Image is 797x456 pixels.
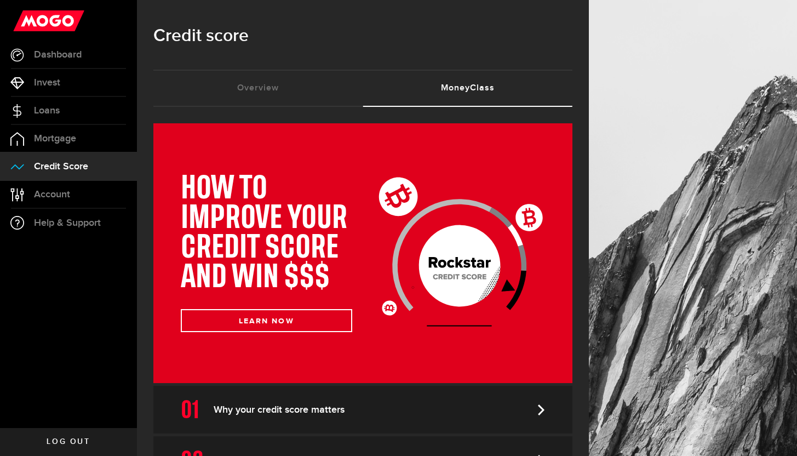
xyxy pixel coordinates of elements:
h1: Credit score [153,22,572,50]
h1: HOW TO IMPROVE YOUR CREDIT SCORE AND WIN $$$ [181,174,352,293]
span: Account [34,190,70,200]
span: Loans [34,106,60,116]
a: Why your credit score matters [153,386,572,434]
span: Help & Support [34,218,101,228]
button: Open LiveChat chat widget [9,4,42,37]
a: MoneyClass [363,71,573,106]
span: Dashboard [34,50,82,60]
span: Log out [47,438,90,446]
button: LEARN NOW [181,309,352,332]
span: Invest [34,78,60,88]
a: Overview [153,71,363,106]
span: Credit Score [34,162,88,172]
ul: Tabs Navigation [153,70,572,107]
span: Mortgage [34,134,76,144]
